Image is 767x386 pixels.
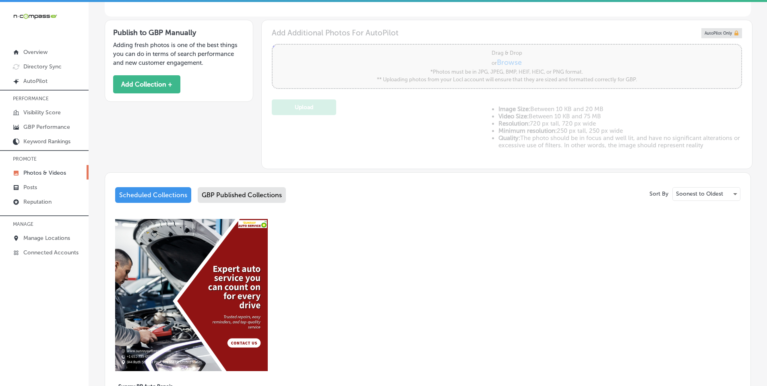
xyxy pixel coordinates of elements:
img: Collection thumbnail [115,219,268,372]
p: Visibility Score [23,109,61,116]
div: GBP Published Collections [198,187,286,203]
p: Soonest to Oldest [676,190,723,198]
p: Photos & Videos [23,169,66,176]
p: Sort By [649,190,668,197]
p: Keyword Rankings [23,138,70,145]
p: Manage Locations [23,235,70,242]
p: GBP Performance [23,124,70,130]
h3: Publish to GBP Manually [113,28,245,37]
p: Reputation [23,198,52,205]
p: Posts [23,184,37,191]
button: Add Collection + [113,75,180,93]
p: Directory Sync [23,63,62,70]
img: 660ab0bf-5cc7-4cb8-ba1c-48b5ae0f18e60NCTV_CLogo_TV_Black_-500x88.png [13,12,57,20]
p: Overview [23,49,48,56]
div: Scheduled Collections [115,187,191,203]
p: Connected Accounts [23,249,79,256]
p: Adding fresh photos is one of the best things you can do in terms of search performance and new c... [113,41,245,67]
div: Soonest to Oldest [673,188,740,200]
p: AutoPilot [23,78,48,85]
